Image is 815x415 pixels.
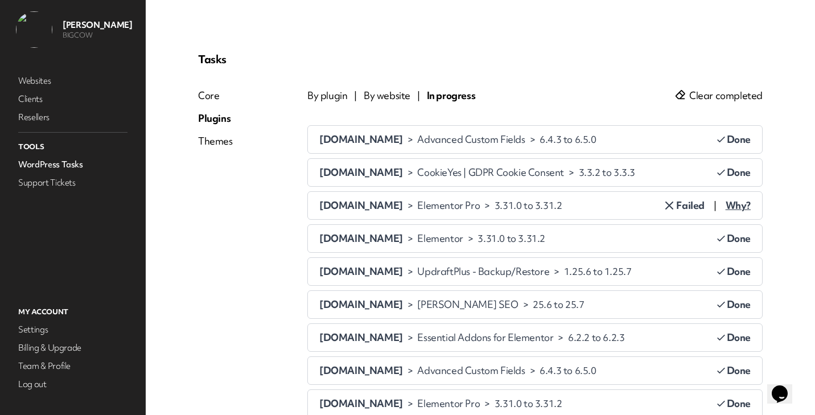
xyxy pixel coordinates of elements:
[16,73,130,89] a: Websites
[16,175,130,191] a: Support Tickets
[689,89,763,102] span: Clear completed
[427,89,476,102] span: In progress
[417,199,480,212] span: Elementor Pro
[319,166,403,179] span: [DOMAIN_NAME]
[198,89,233,102] div: Core
[726,199,751,212] span: Click here to see details
[319,133,403,146] span: [DOMAIN_NAME]
[715,133,751,146] span: Click here to remove it
[579,166,635,179] span: 3.3.2 to 3.3.3
[715,265,751,278] span: Click here to remove it
[198,134,233,148] div: Themes
[417,364,525,377] span: Advanced Custom Fields
[63,19,132,31] p: [PERSON_NAME]
[16,322,130,338] a: Settings
[767,369,804,404] iframe: chat widget
[549,265,564,278] span: >
[525,364,540,377] span: >
[198,112,233,125] div: Plugins
[553,331,568,344] span: >
[525,133,540,146] span: >
[354,89,357,102] span: |
[319,232,403,245] span: [DOMAIN_NAME]
[403,199,418,212] span: >
[63,31,132,40] p: BIGCOW
[480,199,495,212] span: >
[319,364,403,377] span: [DOMAIN_NAME]
[463,232,478,245] span: >
[495,199,562,212] span: 3.31.0 to 3.31.2
[533,298,584,311] span: 25.6 to 25.7
[715,166,751,179] span: Click here to remove it
[16,139,130,154] p: Tools
[715,331,751,344] span: Click here to remove it
[16,340,130,356] a: Billing & Upgrade
[417,133,525,146] span: Advanced Custom Fields
[417,89,420,102] span: |
[568,331,624,344] span: 6.2.2 to 6.2.3
[674,89,763,102] button: Clear completed
[417,397,480,410] span: Elementor Pro
[478,232,545,245] span: 3.31.0 to 3.31.2
[417,298,518,311] span: [PERSON_NAME] SEO
[564,265,632,278] span: 1.25.6 to 1.25.7
[540,364,596,377] span: 6.4.3 to 6.5.0
[16,91,130,107] a: Clients
[540,133,596,146] span: 6.4.3 to 6.5.0
[403,331,418,344] span: >
[16,358,130,374] a: Team & Profile
[403,133,418,146] span: >
[319,199,403,212] span: [DOMAIN_NAME]
[307,89,347,102] span: By plugin
[403,265,418,278] span: >
[16,305,130,319] p: My Account
[705,199,726,212] span: |
[403,364,418,377] span: >
[417,232,463,245] span: Elementor
[16,376,130,392] a: Log out
[417,265,549,278] span: UpdraftPlus - Backup/Restore
[403,166,418,179] span: >
[403,232,418,245] span: >
[480,397,495,410] span: >
[417,166,564,179] span: CookieYes | GDPR Cookie Consent
[715,232,751,245] span: Click here to remove it
[319,298,403,311] span: [DOMAIN_NAME]
[495,397,562,410] span: 3.31.0 to 3.31.2
[16,157,130,172] a: WordPress Tasks
[198,52,763,66] p: Tasks
[403,298,418,311] span: >
[319,397,403,410] span: [DOMAIN_NAME]
[417,331,553,344] span: Essential Addons for Elementor
[403,397,418,410] span: >
[715,364,751,377] span: Click here to remove it
[319,331,403,344] span: [DOMAIN_NAME]
[16,109,130,125] a: Resellers
[518,298,533,311] span: >
[319,265,403,278] span: [DOMAIN_NAME]
[662,199,705,212] span: Click here to remove it
[564,166,579,179] span: >
[715,298,751,311] span: Click here to remove it
[715,397,751,410] span: Click here to remove it
[364,89,410,102] span: By website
